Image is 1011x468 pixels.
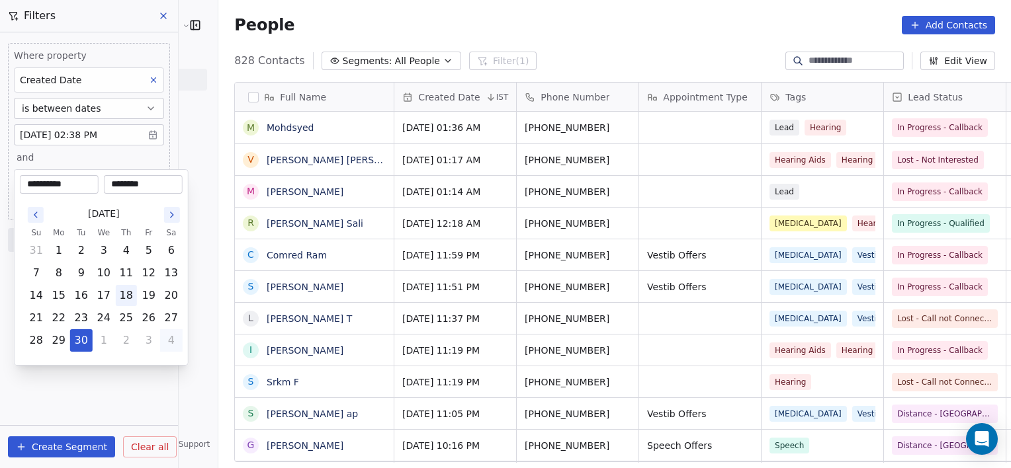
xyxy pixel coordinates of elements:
button: Sunday, August 31st, 2025 [26,240,47,261]
button: Sunday, September 28th, 2025 [26,330,47,351]
span: [DATE] [88,207,119,221]
button: Saturday, September 27th, 2025 [161,307,182,329]
button: Thursday, September 18th, 2025 [116,285,137,306]
button: Saturday, September 20th, 2025 [161,285,182,306]
button: Monday, September 22nd, 2025 [48,307,69,329]
button: Sunday, September 7th, 2025 [26,262,47,284]
button: Friday, September 26th, 2025 [138,307,159,329]
button: Wednesday, September 17th, 2025 [93,285,114,306]
button: Tuesday, September 30th, 2025, selected [71,330,92,351]
button: Thursday, September 4th, 2025 [116,240,137,261]
button: Tuesday, September 16th, 2025 [71,285,92,306]
button: Monday, September 1st, 2025 [48,240,69,261]
button: Wednesday, September 24th, 2025 [93,307,114,329]
th: Thursday [115,226,138,239]
th: Tuesday [70,226,93,239]
button: Thursday, October 2nd, 2025 [116,330,137,351]
button: Monday, September 15th, 2025 [48,285,69,306]
button: Saturday, September 6th, 2025 [161,240,182,261]
button: Wednesday, October 1st, 2025 [93,330,114,351]
button: Tuesday, September 23rd, 2025 [71,307,92,329]
button: Go to the Next Month [164,207,180,223]
th: Monday [48,226,70,239]
th: Friday [138,226,160,239]
button: Tuesday, September 9th, 2025 [71,262,92,284]
button: Saturday, September 13th, 2025 [161,262,182,284]
button: Thursday, September 11th, 2025 [116,262,137,284]
button: Monday, September 29th, 2025 [48,330,69,351]
button: Go to the Previous Month [28,207,44,223]
button: Thursday, September 25th, 2025 [116,307,137,329]
button: Today, Saturday, October 4th, 2025 [161,330,182,351]
button: Friday, October 3rd, 2025 [138,330,159,351]
button: Friday, September 12th, 2025 [138,262,159,284]
button: Sunday, September 14th, 2025 [26,285,47,306]
button: Friday, September 5th, 2025 [138,240,159,261]
button: Tuesday, September 2nd, 2025 [71,240,92,261]
table: September 2025 [25,226,183,352]
button: Friday, September 19th, 2025 [138,285,159,306]
button: Sunday, September 21st, 2025 [26,307,47,329]
th: Sunday [25,226,48,239]
button: Monday, September 8th, 2025 [48,262,69,284]
button: Wednesday, September 3rd, 2025 [93,240,114,261]
button: Wednesday, September 10th, 2025 [93,262,114,284]
th: Wednesday [93,226,115,239]
th: Saturday [160,226,183,239]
